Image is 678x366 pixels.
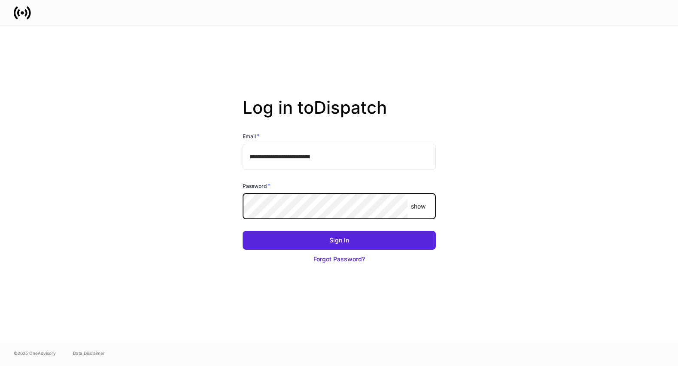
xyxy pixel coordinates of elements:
[243,181,271,190] h6: Password
[329,236,349,245] div: Sign In
[243,231,436,250] button: Sign In
[313,255,365,263] div: Forgot Password?
[243,97,436,132] h2: Log in to Dispatch
[411,202,426,211] p: show
[14,350,56,357] span: © 2025 OneAdvisory
[243,250,436,269] button: Forgot Password?
[243,132,260,140] h6: Email
[73,350,105,357] a: Data Disclaimer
